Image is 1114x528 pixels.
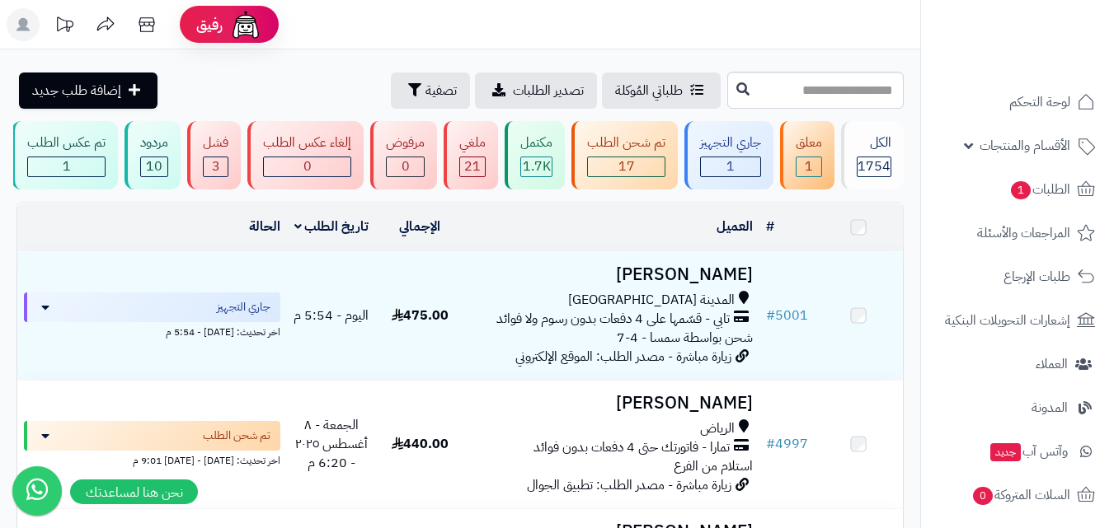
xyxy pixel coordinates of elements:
span: تصدير الطلبات [513,81,584,100]
a: الإجمالي [399,217,440,236]
div: فشل [203,133,228,152]
a: العميل [717,217,753,236]
a: ملغي 21 [440,121,501,189]
span: 1.7K [523,157,551,176]
a: الطلبات1 [931,170,1104,209]
a: تصدير الطلبات [475,72,597,109]
span: 1 [63,157,71,176]
a: جاري التجهيز 1 [681,121,777,189]
a: طلبات الإرجاع [931,257,1104,297]
span: 0 [972,486,994,505]
span: 0 [402,157,410,176]
div: 1 [797,157,821,176]
div: جاري التجهيز [700,133,761,152]
a: إلغاء عكس الطلب 0 [244,121,367,189]
span: 21 [464,157,481,176]
a: الكل1754 [838,121,907,189]
span: شحن بواسطة سمسا - 4-7 [617,328,753,348]
div: 1 [701,157,760,176]
a: وآتس آبجديد [931,432,1104,471]
a: السلات المتروكة0 [931,475,1104,515]
span: 17 [618,157,635,176]
button: تصفية [391,72,470,109]
span: الرياض [700,419,735,438]
span: تم شحن الطلب [203,428,270,444]
span: لوحة التحكم [1009,91,1070,114]
div: تم عكس الطلب [27,133,106,152]
div: 1 [28,157,105,176]
a: إضافة طلب جديد [19,72,157,109]
a: لوحة التحكم [931,82,1104,122]
img: logo-2.png [1002,12,1098,47]
span: 475.00 [392,306,449,325]
a: طلباتي المُوكلة [602,72,721,109]
div: مكتمل [520,133,552,152]
span: إشعارات التحويلات البنكية [945,309,1070,332]
span: 440.00 [392,434,449,454]
a: تحديثات المنصة [44,8,85,45]
div: 17 [588,157,665,176]
a: معلق 1 [777,121,838,189]
div: مردود [140,133,168,152]
div: 0 [387,157,424,176]
span: المدينة [GEOGRAPHIC_DATA] [568,291,735,310]
span: العملاء [1036,353,1068,376]
span: جديد [990,443,1021,461]
h3: [PERSON_NAME] [471,394,753,413]
a: العملاء [931,344,1104,384]
span: جاري التجهيز [217,299,270,315]
a: الحالة [249,217,280,236]
span: 0 [303,157,312,176]
span: استلام من الفرع [674,456,753,476]
a: #4997 [766,434,808,454]
div: 1694 [521,157,552,176]
a: المدونة [931,388,1104,428]
div: معلق [796,133,822,152]
a: مكتمل 1.7K [501,121,568,189]
span: المراجعات والأسئلة [977,222,1070,245]
a: المراجعات والأسئلة [931,213,1104,253]
div: 10 [141,157,167,176]
div: اخر تحديث: [DATE] - [DATE] 9:01 م [24,451,280,468]
span: إضافة طلب جديد [32,81,121,100]
div: 3 [204,157,228,176]
div: الكل [857,133,891,152]
h3: [PERSON_NAME] [471,265,753,284]
a: تاريخ الطلب [294,217,369,236]
span: رفيق [196,15,223,35]
div: 0 [264,157,350,176]
span: 1 [1010,180,1032,199]
span: 1 [726,157,735,176]
div: اخر تحديث: [DATE] - 5:54 م [24,322,280,339]
span: اليوم - 5:54 م [294,306,369,325]
span: زيارة مباشرة - مصدر الطلب: الموقع الإلكتروني [515,347,731,367]
img: ai-face.png [229,8,262,41]
div: إلغاء عكس الطلب [263,133,351,152]
span: السلات المتروكة [971,484,1070,507]
span: # [766,306,775,325]
div: ملغي [459,133,486,152]
a: فشل 3 [184,121,244,189]
a: مرفوض 0 [367,121,440,189]
a: # [766,217,774,236]
span: المدونة [1032,396,1068,419]
span: 1 [805,157,813,176]
a: #5001 [766,306,808,325]
span: زيارة مباشرة - مصدر الطلب: تطبيق الجوال [527,475,731,495]
span: 3 [212,157,220,176]
span: طلباتي المُوكلة [615,81,683,100]
a: مردود 10 [121,121,184,189]
div: تم شحن الطلب [587,133,665,152]
div: مرفوض [386,133,425,152]
span: 1754 [858,157,891,176]
span: الأقسام والمنتجات [980,134,1070,157]
a: إشعارات التحويلات البنكية [931,301,1104,340]
span: طلبات الإرجاع [1004,265,1070,288]
a: تم شحن الطلب 17 [568,121,681,189]
span: تمارا - فاتورتك حتى 4 دفعات بدون فوائد [533,438,730,457]
span: الطلبات [1009,178,1070,201]
span: # [766,434,775,454]
span: تصفية [425,81,457,100]
a: تم عكس الطلب 1 [8,121,121,189]
span: تابي - قسّمها على 4 دفعات بدون رسوم ولا فوائد [496,310,730,329]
